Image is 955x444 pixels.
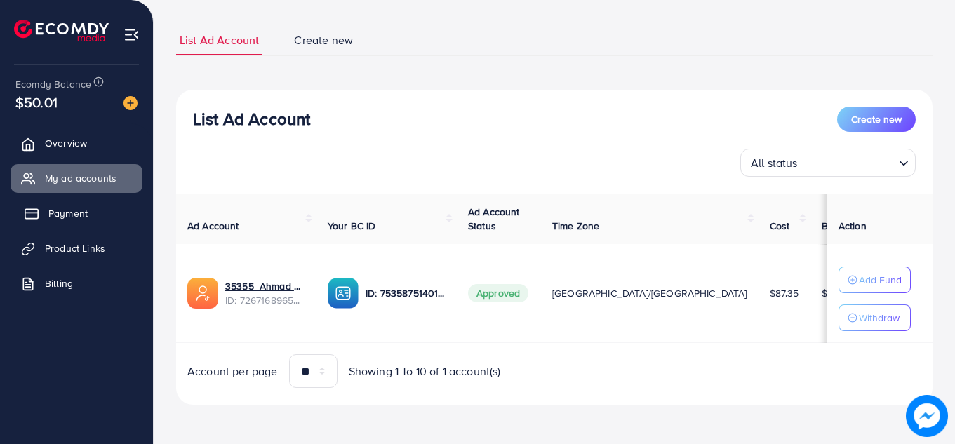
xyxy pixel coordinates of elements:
[45,136,87,150] span: Overview
[839,219,867,233] span: Action
[839,304,911,331] button: Withdraw
[180,32,259,48] span: List Ad Account
[187,363,278,379] span: Account per page
[851,112,902,126] span: Create new
[328,219,376,233] span: Your BC ID
[14,20,109,41] img: logo
[225,279,305,293] a: 35355_Ahmad Shujaat_1692019642282
[225,279,305,308] div: <span class='underline'>35355_Ahmad Shujaat_1692019642282</span></br>7267168965397430274
[294,32,353,48] span: Create new
[839,267,911,293] button: Add Fund
[748,153,801,173] span: All status
[328,278,359,309] img: ic-ba-acc.ded83a64.svg
[15,92,58,112] span: $50.01
[770,286,799,300] span: $87.35
[225,293,305,307] span: ID: 7267168965397430274
[349,363,501,379] span: Showing 1 To 10 of 1 account(s)
[45,241,105,255] span: Product Links
[193,109,310,129] h3: List Ad Account
[187,219,239,233] span: Ad Account
[187,278,218,309] img: ic-ads-acc.e4c84228.svg
[740,149,916,177] div: Search for option
[552,219,599,233] span: Time Zone
[45,171,116,185] span: My ad accounts
[859,271,902,288] p: Add Fund
[859,309,900,326] p: Withdraw
[366,285,446,302] p: ID: 7535875140145692673
[11,269,142,297] a: Billing
[11,199,142,227] a: Payment
[906,395,948,437] img: image
[11,129,142,157] a: Overview
[11,234,142,262] a: Product Links
[123,96,138,110] img: image
[552,286,747,300] span: [GEOGRAPHIC_DATA]/[GEOGRAPHIC_DATA]
[770,219,790,233] span: Cost
[15,77,91,91] span: Ecomdy Balance
[48,206,88,220] span: Payment
[123,27,140,43] img: menu
[11,164,142,192] a: My ad accounts
[468,205,520,233] span: Ad Account Status
[45,276,73,290] span: Billing
[468,284,528,302] span: Approved
[837,107,916,132] button: Create new
[802,150,893,173] input: Search for option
